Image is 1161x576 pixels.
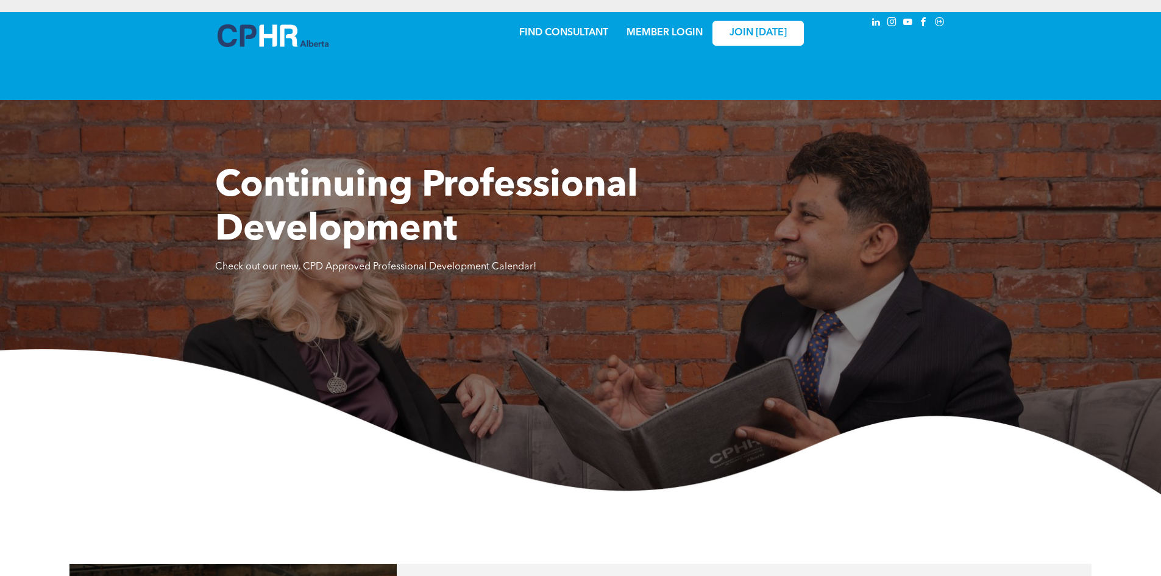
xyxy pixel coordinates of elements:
[730,27,787,39] span: JOIN [DATE]
[901,15,915,32] a: youtube
[870,15,883,32] a: linkedin
[519,28,608,38] a: FIND CONSULTANT
[712,21,804,46] a: JOIN [DATE]
[917,15,931,32] a: facebook
[886,15,899,32] a: instagram
[215,262,536,272] span: Check out our new, CPD Approved Professional Development Calendar!
[933,15,946,32] a: Social network
[218,24,328,47] img: A blue and white logo for cp alberta
[627,28,703,38] a: MEMBER LOGIN
[215,168,638,249] span: Continuing Professional Development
